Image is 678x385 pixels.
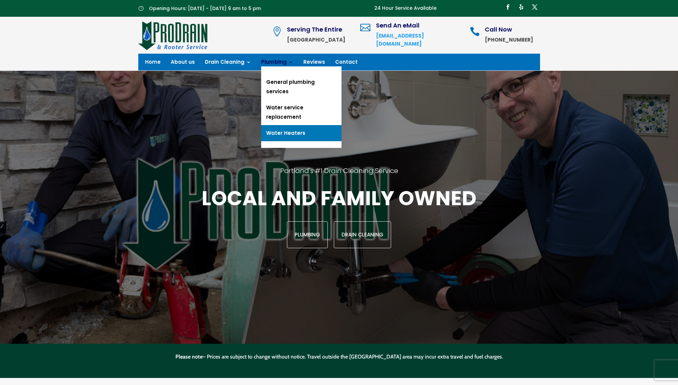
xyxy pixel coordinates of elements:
[376,21,420,30] span: Send An eMail
[335,60,358,67] a: Contact
[374,4,437,12] p: 24 Hour Service Available
[261,100,342,125] a: Water service replacement
[376,32,424,47] a: [EMAIL_ADDRESS][DOMAIN_NAME]
[272,26,282,37] span: 
[529,2,540,12] a: Follow on X
[171,60,195,67] a: About us
[175,353,203,360] strong: Please note
[261,60,293,67] a: Plumbing
[34,353,644,361] p: – Prices are subject to change without notice. Travel outside the [GEOGRAPHIC_DATA] area may incu...
[261,74,342,100] a: General plumbing services
[138,20,208,50] img: site-logo-100h
[287,36,345,43] strong: [GEOGRAPHIC_DATA]
[287,221,328,248] a: Plumbing
[149,5,261,12] span: Opening Hours: [DATE] - [DATE] 9 am to 5 pm
[88,185,590,248] div: Local and family owned
[205,60,251,67] a: Drain Cleaning
[138,6,144,11] span: }
[360,22,370,33] span: 
[470,26,480,37] span: 
[287,25,342,34] span: Serving The Entire
[516,2,527,12] a: Follow on Yelp
[261,125,342,141] a: Water Heaters
[485,36,533,43] strong: [PHONE_NUMBER]
[88,166,590,185] h2: Portland's #1 Drain Cleaning Service
[485,25,512,34] span: Call Now
[334,221,391,248] a: Drain Cleaning
[303,60,325,67] a: Reviews
[503,2,513,12] a: Follow on Facebook
[145,60,161,67] a: Home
